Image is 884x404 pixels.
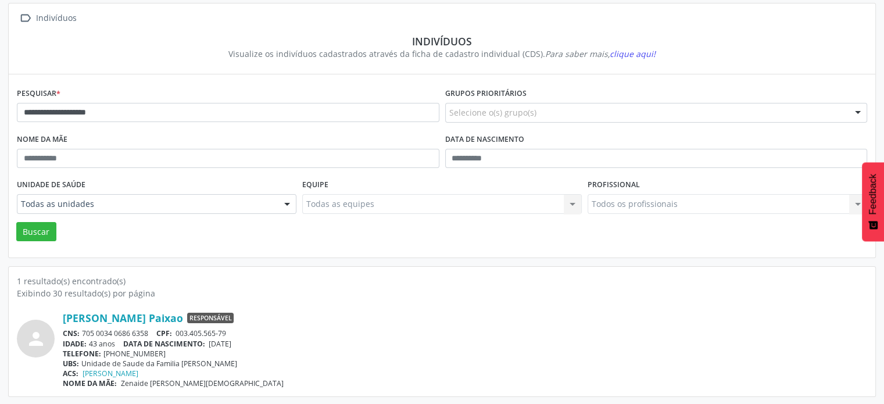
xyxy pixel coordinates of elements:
[187,313,234,323] span: Responsável
[156,328,172,338] span: CPF:
[63,378,117,388] span: NOME DA MÃE:
[63,328,80,338] span: CNS:
[17,10,78,27] a:  Indivíduos
[63,312,183,324] a: [PERSON_NAME] Paixao
[63,349,101,359] span: TELEFONE:
[21,198,273,210] span: Todas as unidades
[302,176,328,194] label: Equipe
[17,131,67,149] label: Nome da mãe
[588,176,640,194] label: Profissional
[610,48,656,59] span: clique aqui!
[63,359,867,369] div: Unidade de Saude da Familia [PERSON_NAME]
[445,131,524,149] label: Data de nascimento
[63,359,79,369] span: UBS:
[17,176,85,194] label: Unidade de saúde
[25,48,859,60] div: Visualize os indivíduos cadastrados através da ficha de cadastro individual (CDS).
[176,328,226,338] span: 003.405.565-79
[17,85,60,103] label: Pesquisar
[121,378,284,388] span: Zenaide [PERSON_NAME][DEMOGRAPHIC_DATA]
[445,85,527,103] label: Grupos prioritários
[63,369,78,378] span: ACS:
[17,275,867,287] div: 1 resultado(s) encontrado(s)
[449,106,536,119] span: Selecione o(s) grupo(s)
[17,10,34,27] i: 
[17,287,867,299] div: Exibindo 30 resultado(s) por página
[26,328,46,349] i: person
[83,369,138,378] a: [PERSON_NAME]
[63,349,867,359] div: [PHONE_NUMBER]
[862,162,884,241] button: Feedback - Mostrar pesquisa
[868,174,878,214] span: Feedback
[545,48,656,59] i: Para saber mais,
[209,339,231,349] span: [DATE]
[63,339,87,349] span: IDADE:
[63,339,867,349] div: 43 anos
[63,328,867,338] div: 705 0034 0686 6358
[34,10,78,27] div: Indivíduos
[123,339,205,349] span: DATA DE NASCIMENTO:
[25,35,859,48] div: Indivíduos
[16,222,56,242] button: Buscar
